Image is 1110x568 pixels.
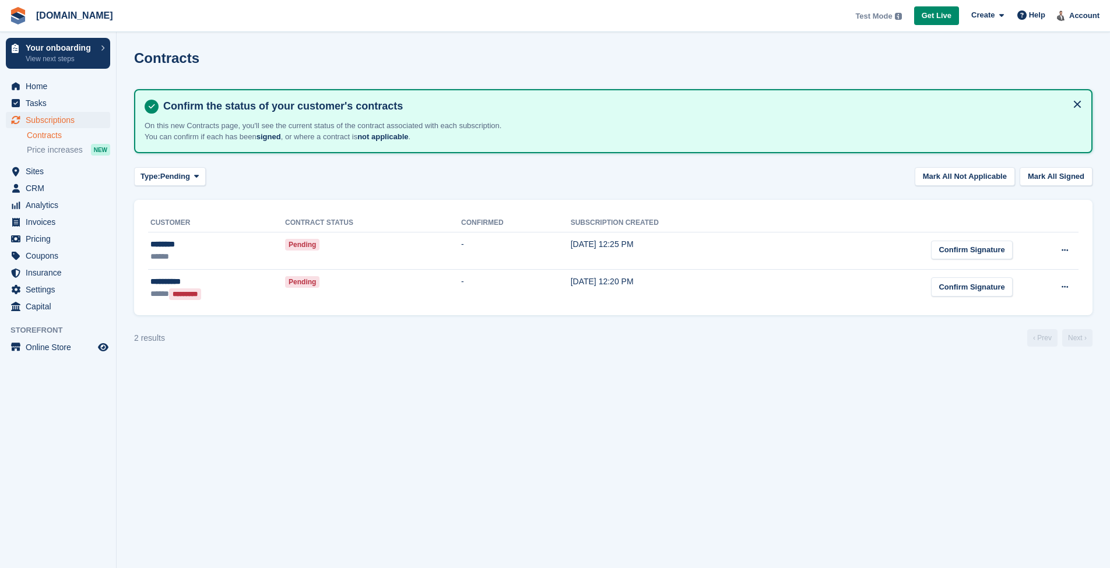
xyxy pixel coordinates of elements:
[26,281,96,298] span: Settings
[26,180,96,196] span: CRM
[923,171,1007,182] div: Mark All Not Applicable
[1027,329,1058,347] a: Previous
[26,264,96,281] span: Insurance
[27,144,83,156] span: Price increases
[26,214,96,230] span: Invoices
[26,197,96,213] span: Analytics
[285,276,319,288] span: Pending
[26,298,96,315] span: Capital
[6,298,110,315] a: menu
[26,112,96,128] span: Subscriptions
[6,78,110,94] a: menu
[6,197,110,213] a: menu
[26,54,95,64] p: View next steps
[6,281,110,298] a: menu
[9,7,27,24] img: stora-icon-8386f47178a22dfd0bd8f6a31ec36ba5ce8667c1dd55bd0f319d3a0aa187defe.svg
[1029,9,1045,21] span: Help
[6,339,110,355] a: menu
[6,231,110,247] a: menu
[10,324,116,336] span: Storefront
[160,171,190,182] span: Pending
[931,277,1012,301] a: Confirm Signature
[26,231,96,247] span: Pricing
[922,10,951,22] span: Get Live
[6,112,110,128] a: menu
[285,239,319,251] span: Pending
[6,95,110,111] a: menu
[571,269,798,306] td: [DATE] 12:20 PM
[915,167,1015,186] button: Mark All Not Applicable
[1028,171,1084,182] div: Mark All Signed
[895,13,902,20] img: icon-info-grey-7440780725fd019a000dd9b08b2336e03edf1995a4989e88bcd33f0948082b44.svg
[461,214,571,232] th: Confirmed
[31,6,118,25] a: [DOMAIN_NAME]
[285,214,461,232] th: Contract status
[6,248,110,264] a: menu
[6,163,110,179] a: menu
[6,214,110,230] a: menu
[1025,329,1095,347] nav: Page
[914,6,959,26] a: Get Live
[461,232,571,270] td: -
[931,241,1012,264] a: Confirm Signature
[571,214,798,232] th: Subscription created
[159,100,1082,113] h4: Confirm the status of your customer's contracts
[571,232,798,270] td: [DATE] 12:25 PM
[257,132,281,141] strong: signed
[931,241,1012,260] div: Confirm Signature
[26,78,96,94] span: Home
[27,143,110,156] a: Price increases NEW
[26,95,96,111] span: Tasks
[6,264,110,281] a: menu
[140,171,160,182] span: Type:
[134,50,199,66] h1: Contracts
[461,269,571,306] td: -
[357,132,408,141] strong: not applicable
[6,38,110,69] a: Your onboarding View next steps
[26,339,96,355] span: Online Store
[931,277,1012,297] div: Confirm Signature
[26,248,96,264] span: Coupons
[27,130,110,141] a: Contracts
[6,180,110,196] a: menu
[148,214,285,232] th: Customer
[134,332,165,344] div: 2 results
[134,167,206,186] button: Type: Pending
[855,10,892,22] span: Test Mode
[971,9,995,21] span: Create
[26,44,95,52] p: Your onboarding
[1069,10,1100,22] span: Account
[26,163,96,179] span: Sites
[1062,329,1093,347] a: Next
[1020,167,1093,186] button: Mark All Signed
[1056,9,1067,21] img: Ionut Grigorescu
[145,120,582,143] p: On this new Contracts page, you'll see the current status of the contract associated with each su...
[96,340,110,354] a: Preview store
[91,144,110,156] div: NEW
